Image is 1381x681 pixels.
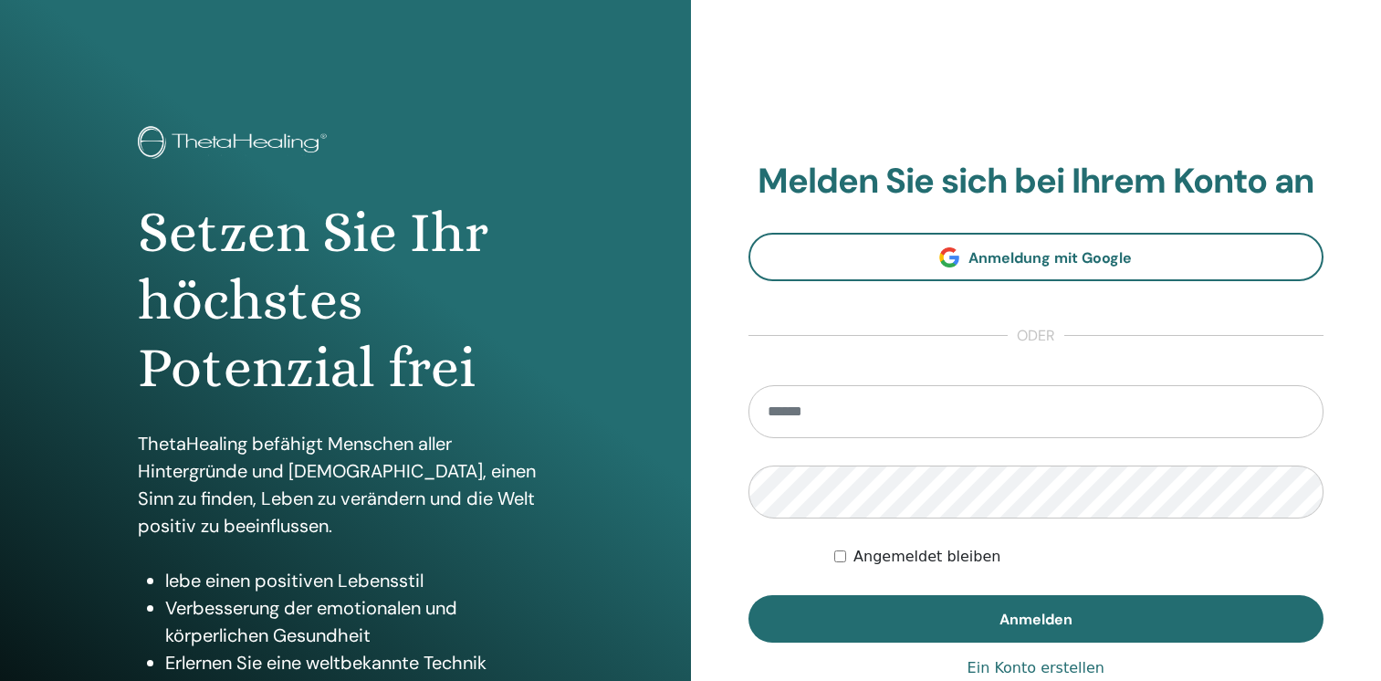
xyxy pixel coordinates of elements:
[165,649,552,676] li: Erlernen Sie eine weltbekannte Technik
[165,594,552,649] li: Verbesserung der emotionalen und körperlichen Gesundheit
[853,546,1000,568] label: Angemeldet bleiben
[1008,325,1064,347] span: oder
[138,199,552,403] h1: Setzen Sie Ihr höchstes Potenzial frei
[968,657,1104,679] a: Ein Konto erstellen
[999,610,1072,629] span: Anmelden
[834,546,1323,568] div: Keep me authenticated indefinitely or until I manually logout
[165,567,552,594] li: lebe einen positiven Lebensstil
[138,430,552,540] p: ThetaHealing befähigt Menschen aller Hintergründe und [DEMOGRAPHIC_DATA], einen Sinn zu finden, L...
[748,233,1324,281] a: Anmeldung mit Google
[968,248,1132,267] span: Anmeldung mit Google
[748,161,1324,203] h2: Melden Sie sich bei Ihrem Konto an
[748,595,1324,643] button: Anmelden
